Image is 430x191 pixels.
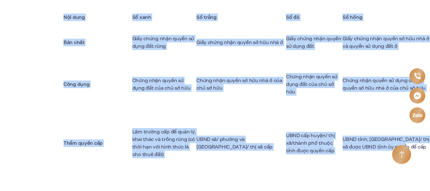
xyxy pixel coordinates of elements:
[132,26,196,59] td: Giấy chứng nhận quyền sử dụng đất rừng
[343,14,362,21] strong: Sổ hồng
[286,14,300,21] strong: Sổ đỏ
[412,113,422,117] img: Zalo icon
[63,39,85,46] strong: Bản chất
[196,59,286,110] td: Chứng nhận quyền sở hữu nhà ở của chủ sở hữu
[63,81,89,88] strong: Công dụng
[132,14,151,21] strong: Sổ xanh
[414,73,421,79] img: Phone icon
[63,140,103,147] strong: Thẩm quyền cấp
[63,14,85,21] strong: Nội dung
[286,110,343,177] td: UBND cấp huyện/ thị xã/thành phố thuộc tỉnh được quyền cấp
[196,26,286,59] td: Giấy chứng nhận quyền sở hữu nhà ở
[132,59,196,110] td: Chứng nhận quyền sử dụng đất của chủ sở hữu
[132,110,196,177] td: Lâm trường cấp để quản lý, khai thác và trồng rừng (có thời hạn với hình thức là cho thuê đất)
[286,26,343,59] td: Giấy chứng nhận quyền sử dụng đất
[286,59,343,110] td: Chứng nhận quyền sử dụng đất của chủ sở hữu
[399,151,404,158] img: Arrow icon
[414,92,421,99] img: Messenger icon
[196,110,286,177] td: UBND xã/ phường và [GEOGRAPHIC_DATA]/ thị xã cấp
